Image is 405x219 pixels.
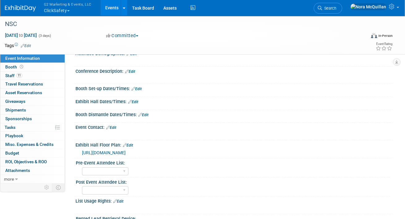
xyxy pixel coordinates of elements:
[41,183,52,191] td: Personalize Event Tab Strip
[0,54,65,63] a: Event Information
[0,132,65,140] a: Playbook
[75,97,393,105] div: Exhibit Hall Dates/Times:
[5,5,36,11] img: ExhibitDay
[0,158,65,166] a: ROI, Objectives & ROO
[38,34,51,38] span: (3 days)
[0,140,65,149] a: Misc. Expenses & Credits
[76,158,390,166] div: Pre-Event Attendee List:
[5,73,22,78] span: Staff
[125,69,135,74] a: Edit
[3,19,360,30] div: NSC
[5,90,42,95] span: Asset Reservations
[0,175,65,183] a: more
[0,106,65,114] a: Shipments
[0,149,65,157] a: Budget
[0,80,65,88] a: Travel Reservations
[75,123,393,131] div: Event Contact:
[44,1,92,7] span: G2 Marketing & Events, LLC
[106,125,116,130] a: Edit
[5,64,24,69] span: Booth
[5,168,30,173] span: Attachments
[0,63,65,71] a: Booth
[0,115,65,123] a: Sponsorships
[75,84,393,92] div: Booth Set-up Dates/Times:
[75,196,393,204] div: List Usage Rights:
[336,32,393,42] div: Event Format
[104,33,141,39] button: Committed
[82,150,126,155] a: [URL][DOMAIN_NAME]
[5,116,32,121] span: Sponsorships
[350,3,386,10] img: Nora McQuillan
[5,81,43,86] span: Travel Reservations
[21,44,31,48] a: Edit
[0,97,65,106] a: Giveaways
[371,33,377,38] img: Format-Inperson.png
[18,33,24,38] span: to
[5,159,47,164] span: ROI, Objectives & ROO
[123,143,133,147] a: Edit
[4,177,14,182] span: more
[113,199,123,204] a: Edit
[75,67,393,75] div: Conference Description:
[76,177,390,185] div: Post Event Attendee List:
[5,56,40,61] span: Event Information
[75,110,393,118] div: Booth Dismantle Dates/Times:
[314,3,342,14] a: Search
[16,73,22,78] span: 11
[378,33,393,38] div: In-Person
[138,113,149,117] a: Edit
[5,142,54,147] span: Misc. Expenses & Credits
[75,140,393,148] div: Exhibit Hall Floor Plan:
[0,72,65,80] a: Staff11
[376,42,392,46] div: Event Rating
[5,151,19,155] span: Budget
[0,89,65,97] a: Asset Reservations
[5,107,26,112] span: Shipments
[5,33,37,38] span: [DATE] [DATE]
[0,123,65,132] a: Tasks
[19,64,24,69] span: Booth not reserved yet
[322,6,336,11] span: Search
[5,42,31,49] td: Tags
[128,100,138,104] a: Edit
[5,125,15,130] span: Tasks
[5,99,25,104] span: Giveaways
[52,183,65,191] td: Toggle Event Tabs
[0,166,65,175] a: Attachments
[5,133,23,138] span: Playbook
[131,87,142,91] a: Edit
